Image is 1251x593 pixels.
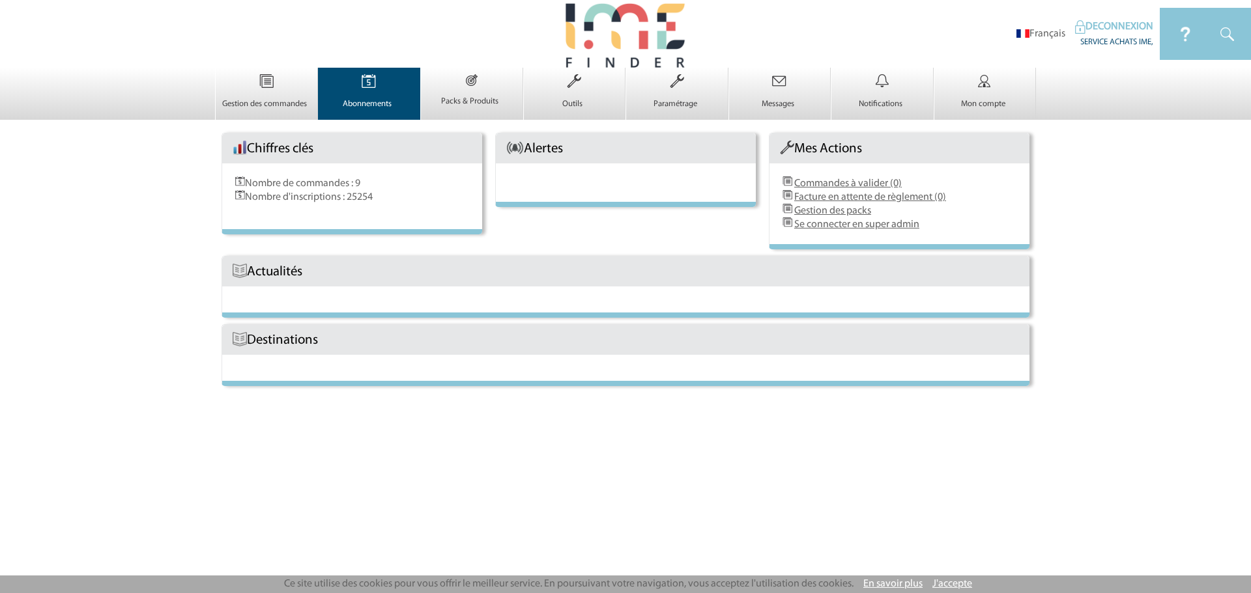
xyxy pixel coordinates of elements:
[506,141,524,155] img: AlerteAccueil.png
[421,96,519,107] p: Packs & Produits
[233,264,247,278] img: Livre.png
[524,99,622,109] p: Outils
[319,99,417,109] p: Abonnements
[753,68,806,95] img: Messages
[1016,28,1065,40] li: Français
[1016,29,1029,38] img: fr
[222,256,1029,286] div: Actualités
[1075,20,1086,34] img: IDEAL Meetings & Events
[932,579,972,589] a: J'accepte
[729,99,827,109] p: Messages
[783,176,792,186] img: DemandeDeDevis.png
[856,68,909,95] img: Notifications
[547,68,601,95] img: Outils
[831,87,933,109] a: Notifications
[342,68,395,95] img: Abonnements
[496,133,756,163] div: Alertes
[235,176,245,186] img: Evenements.png
[222,163,482,229] div: Nombre de commandes : 9 Nombre d'inscriptions : 25254
[524,87,625,109] a: Outils
[1160,8,1211,60] img: IDEAL Meetings & Events
[216,87,317,109] a: Gestion des commandes
[783,204,792,214] img: DemandeDeDevis.png
[769,133,1029,163] div: Mes Actions
[626,99,725,109] p: Paramétrage
[222,325,1029,355] div: Destinations
[729,87,831,109] a: Messages
[831,99,930,109] p: Notifications
[863,579,923,589] a: En savoir plus
[233,141,247,155] img: histo.png
[794,178,902,189] a: Commandes à valider (0)
[1211,8,1251,60] img: IDEAL Meetings & Events
[780,141,794,155] img: Outils.png
[794,219,919,230] a: Se connecter en super admin
[421,85,523,107] a: Packs & Produits
[794,206,871,216] a: Gestion des packs
[626,87,728,109] a: Paramétrage
[240,68,293,95] img: Gestion des commandes
[934,99,1033,109] p: Mon compte
[446,68,497,92] img: Packs & Produits
[783,190,792,200] img: DemandeDeDevis.png
[233,332,247,346] img: Livre.png
[319,87,420,109] a: Abonnements
[284,579,854,589] span: Ce site utilise des cookies pour vous offrir le meilleur service. En poursuivant votre navigation...
[235,190,245,200] img: Evenements.png
[222,133,482,163] div: Chiffres clés
[216,99,314,109] p: Gestion des commandes
[650,68,704,95] img: Paramétrage
[1075,21,1153,32] a: DECONNEXION
[958,68,1011,95] img: Mon compte
[783,217,792,227] img: DemandeDeDevis.png
[934,87,1036,109] a: Mon compte
[1075,34,1153,48] div: SERVICE ACHATS IME,
[794,192,946,202] a: Facture en attente de règlement (0)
